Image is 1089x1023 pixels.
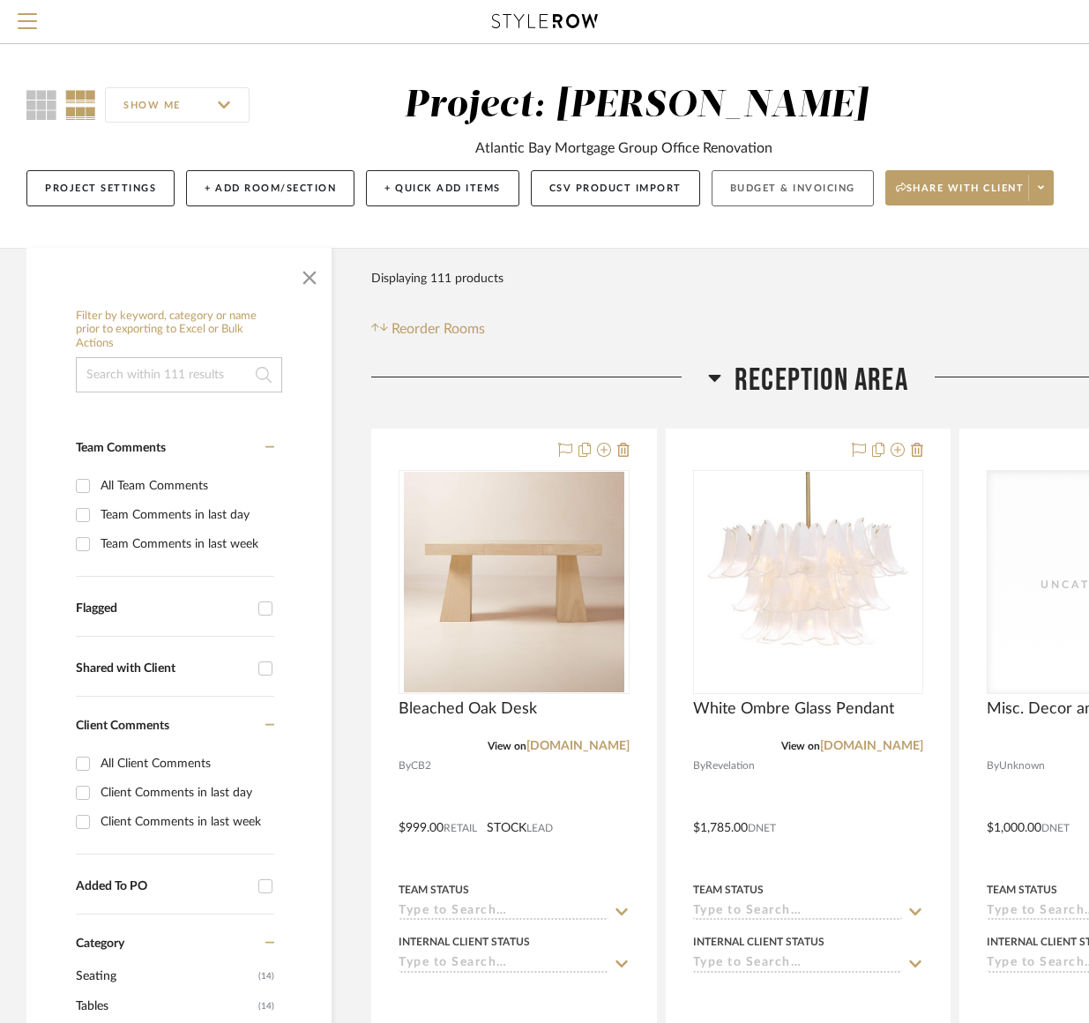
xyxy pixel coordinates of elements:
button: Reorder Rooms [371,318,485,340]
div: Added To PO [76,879,250,894]
input: Type to Search… [399,956,608,973]
span: (14) [258,962,274,990]
span: Category [76,937,124,952]
div: Team Status [693,882,764,898]
input: Type to Search… [399,904,608,921]
div: Team Status [399,882,469,898]
input: Search within 111 results [76,357,282,392]
div: All Client Comments [101,750,270,778]
input: Type to Search… [693,956,903,973]
span: Reorder Rooms [392,318,485,340]
div: Client Comments in last week [101,808,270,836]
span: View on [488,741,526,751]
div: Client Comments in last day [101,779,270,807]
span: Tables [76,991,254,1021]
span: Reception Area [735,362,908,399]
button: Share with client [885,170,1055,205]
span: White Ombre Glass Pendant [693,699,894,719]
div: Flagged [76,601,250,616]
span: Share with client [896,182,1025,208]
span: By [987,758,999,774]
button: CSV Product Import [531,170,700,206]
span: By [693,758,705,774]
a: [DOMAIN_NAME] [526,740,630,752]
button: Close [292,257,327,292]
div: Internal Client Status [693,934,824,950]
div: Team Comments in last week [101,530,270,558]
span: Seating [76,961,254,991]
span: Team Comments [76,442,166,454]
div: Displaying 111 products [371,261,503,296]
div: Team Status [987,882,1057,898]
div: All Team Comments [101,472,270,500]
button: Budget & Invoicing [712,170,874,206]
img: White Ombre Glass Pendant [697,472,918,692]
h6: Filter by keyword, category or name prior to exporting to Excel or Bulk Actions [76,310,282,351]
button: + Add Room/Section [186,170,354,206]
a: [DOMAIN_NAME] [820,740,923,752]
span: By [399,758,411,774]
div: Team Comments in last day [101,501,270,529]
input: Type to Search… [693,904,903,921]
button: Project Settings [26,170,175,206]
span: Revelation [705,758,755,774]
span: Client Comments [76,720,169,732]
div: Atlantic Bay Mortgage Group Office Renovation [475,138,772,159]
div: Project: [PERSON_NAME] [404,87,868,124]
img: Bleached Oak Desk [404,472,624,692]
span: Bleached Oak Desk [399,699,537,719]
span: CB2 [411,758,431,774]
div: Internal Client Status [399,934,530,950]
button: + Quick Add Items [366,170,519,206]
div: Shared with Client [76,661,250,676]
span: Unknown [999,758,1045,774]
span: (14) [258,992,274,1020]
span: View on [781,741,820,751]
